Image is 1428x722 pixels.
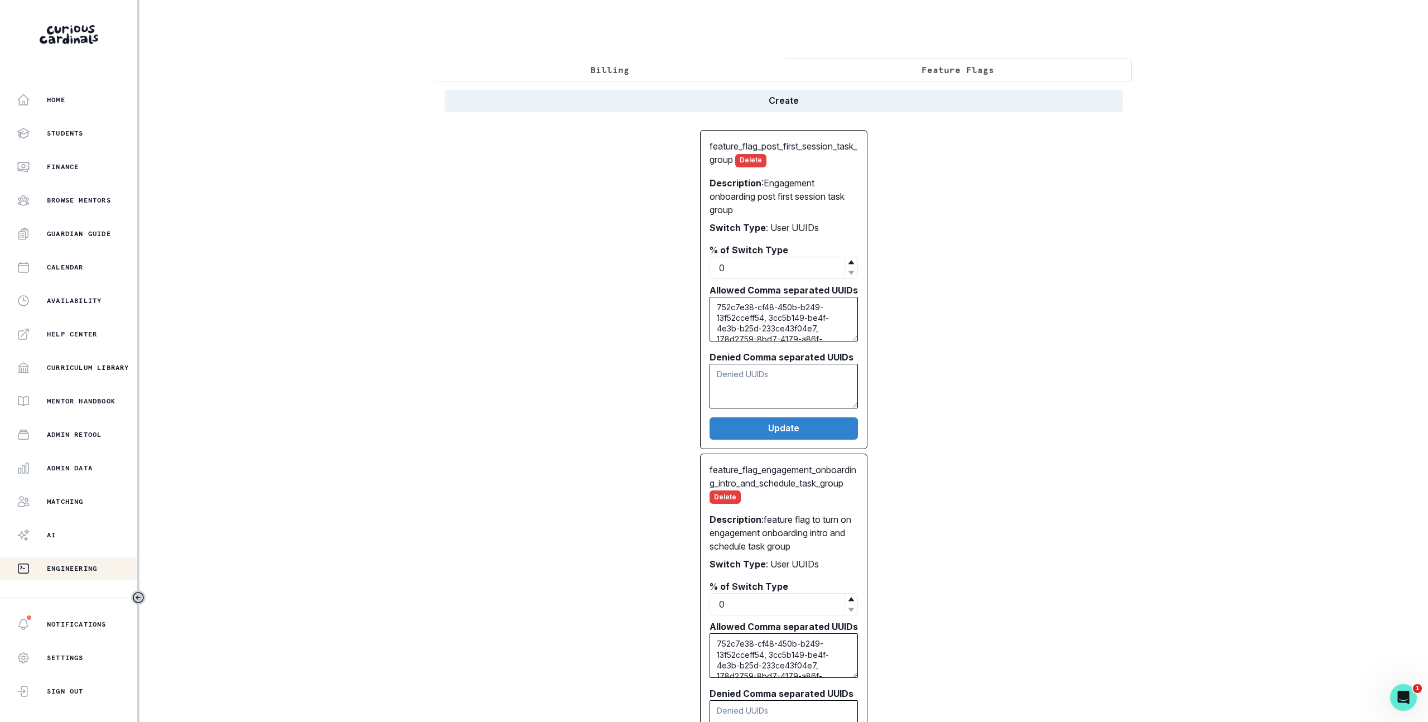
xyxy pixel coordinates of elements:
p: : User UUIDs [710,557,858,571]
b: Allowed Comma separated UUIDs [710,285,858,296]
b: % of Switch Type [710,244,788,256]
p: Settings [47,653,84,662]
b: Denied Comma separated UUIDs [710,688,853,699]
b: Description [710,514,761,525]
textarea: 752c7e38-cf48-450b-b249-13f52cceff54, 3cc5b149-be4f-4e3b-b25d-233ce43f04e7, 178d2759-8bd7-4179-a8... [710,297,858,341]
p: Calendar [47,263,84,272]
p: Availability [47,296,102,305]
p: : User UUIDs [710,221,858,234]
iframe: Intercom live chat [1390,684,1417,711]
p: Billing [590,63,629,76]
p: Admin Retool [47,430,102,439]
b: Allowed Comma separated UUIDs [710,621,858,632]
p: feature_flag_post_first_session_task_group [710,139,858,167]
textarea: 752c7e38-cf48-450b-b249-13f52cceff54, 3cc5b149-be4f-4e3b-b25d-233ce43f04e7, 178d2759-8bd7-4179-a8... [710,633,858,678]
button: Create [445,90,1123,112]
p: Finance [47,162,79,171]
b: Switch Type [710,222,766,233]
p: Engineering [47,564,97,573]
p: Matching [47,497,84,506]
p: Home [47,95,65,104]
button: Update [710,417,858,440]
p: Feature Flags [922,63,994,76]
p: Help Center [47,330,97,339]
p: Browse Mentors [47,196,111,205]
b: Denied Comma separated UUIDs [710,352,853,363]
p: Guardian Guide [47,229,111,238]
p: Admin Data [47,464,93,473]
span: 1 [1413,684,1422,693]
button: Delete [735,154,766,167]
button: Delete [710,490,741,504]
img: Curious Cardinals Logo [40,25,98,44]
p: Mentor Handbook [47,397,115,406]
p: : feature flag to turn on engagement onboarding intro and schedule task group [710,513,858,553]
button: Toggle sidebar [131,590,146,605]
p: Curriculum Library [47,363,129,372]
p: Sign Out [47,687,84,696]
p: Notifications [47,620,107,629]
p: Students [47,129,84,138]
p: feature_flag_engagement_onboarding_intro_and_schedule_task_group [710,463,858,504]
b: % of Switch Type [710,581,788,592]
p: AI [47,531,56,540]
p: : Engagement onboarding post first session task group [710,176,858,216]
b: Description [710,177,761,189]
b: Switch Type [710,559,766,570]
